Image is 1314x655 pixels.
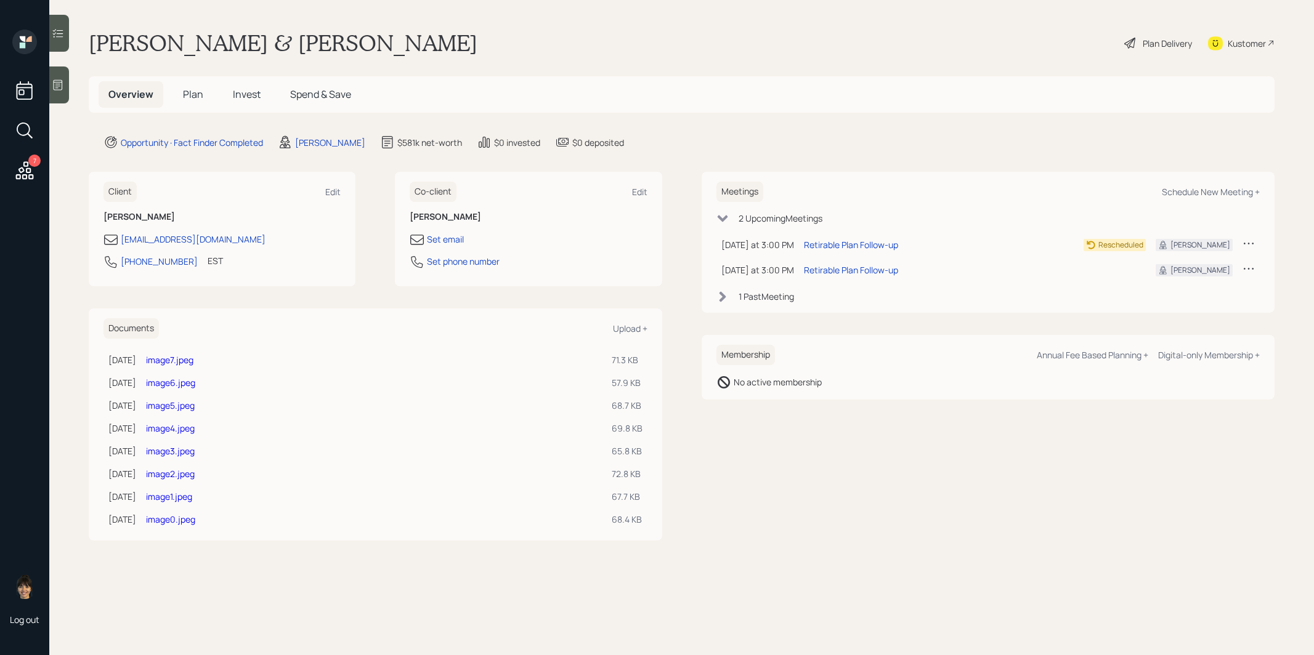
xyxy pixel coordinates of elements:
div: [EMAIL_ADDRESS][DOMAIN_NAME] [121,233,266,246]
a: image3.jpeg [146,445,195,457]
h6: [PERSON_NAME] [103,212,341,222]
div: [DATE] [108,467,136,480]
div: Retirable Plan Follow-up [804,238,898,251]
div: [PHONE_NUMBER] [121,255,198,268]
div: Digital-only Membership + [1158,349,1260,361]
div: $0 invested [494,136,540,149]
h6: Client [103,182,137,202]
div: $0 deposited [572,136,624,149]
div: [DATE] [108,376,136,389]
h6: [PERSON_NAME] [410,212,647,222]
h1: [PERSON_NAME] & [PERSON_NAME] [89,30,477,57]
div: 68.7 KB [612,399,643,412]
div: [DATE] [108,490,136,503]
div: [DATE] at 3:00 PM [721,238,794,251]
div: 57.9 KB [612,376,643,389]
div: [PERSON_NAME] [1170,265,1230,276]
div: Edit [632,186,647,198]
div: [DATE] [108,399,136,412]
div: EST [208,254,223,267]
a: image2.jpeg [146,468,195,480]
a: image6.jpeg [146,377,195,388]
div: $581k net-worth [397,136,462,149]
div: Rescheduled [1098,239,1143,251]
a: image0.jpeg [146,513,195,525]
div: [DATE] [108,422,136,435]
span: Invest [233,87,261,101]
div: [PERSON_NAME] [1170,239,1230,251]
div: Opportunity · Fact Finder Completed [121,136,263,149]
div: 65.8 KB [612,444,643,457]
img: treva-nostdahl-headshot.png [12,574,37,599]
a: image5.jpeg [146,400,195,411]
span: Overview [108,87,153,101]
div: Upload + [613,323,647,334]
a: image4.jpeg [146,422,195,434]
div: [DATE] [108,444,136,457]
div: 68.4 KB [612,513,643,526]
div: 71.3 KB [612,353,643,366]
div: Annual Fee Based Planning + [1037,349,1148,361]
h6: Documents [103,318,159,339]
div: 69.8 KB [612,422,643,435]
div: Kustomer [1228,37,1266,50]
div: Log out [10,614,39,625]
div: Retirable Plan Follow-up [804,263,898,276]
div: [DATE] [108,513,136,526]
div: 72.8 KB [612,467,643,480]
div: 2 Upcoming Meeting s [739,212,822,225]
div: Schedule New Meeting + [1162,186,1260,198]
span: Plan [183,87,203,101]
h6: Meetings [716,182,763,202]
div: 7 [28,155,41,167]
div: [DATE] [108,353,136,366]
div: 1 Past Meeting [739,290,794,303]
h6: Membership [716,345,775,365]
div: No active membership [734,376,822,388]
div: Plan Delivery [1143,37,1192,50]
div: [PERSON_NAME] [295,136,365,149]
div: Edit [325,186,341,198]
div: [DATE] at 3:00 PM [721,263,794,276]
div: Set phone number [427,255,500,268]
h6: Co-client [410,182,456,202]
a: image1.jpeg [146,491,192,502]
div: Set email [427,233,464,246]
span: Spend & Save [290,87,351,101]
div: 67.7 KB [612,490,643,503]
a: image7.jpeg [146,354,193,366]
